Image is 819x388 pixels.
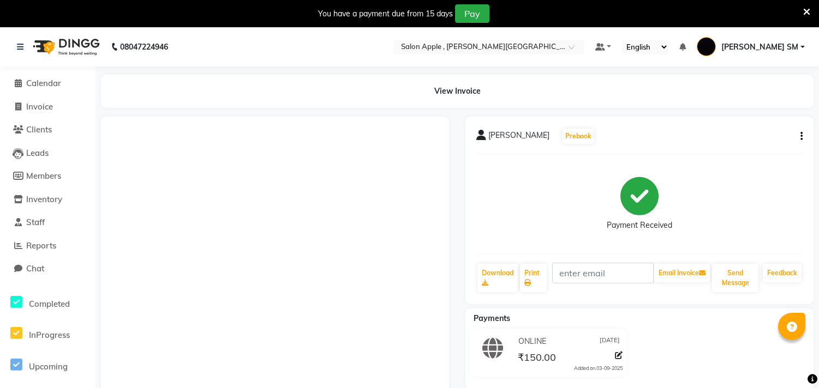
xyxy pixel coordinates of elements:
div: View Invoice [101,75,814,108]
button: Email Invoice [654,264,710,282]
a: Members [3,170,93,183]
a: Print [520,264,546,292]
img: bharat manger SM [697,37,716,56]
span: Upcoming [29,361,68,372]
span: Chat [26,263,44,274]
a: Download [477,264,518,292]
span: ONLINE [518,336,546,347]
span: Invoice [26,101,53,112]
span: Completed [29,299,70,309]
a: Inventory [3,193,93,206]
span: [PERSON_NAME] SM [721,41,798,53]
span: Leads [26,148,49,158]
span: [PERSON_NAME] [488,130,549,145]
span: Members [26,171,61,181]
span: [DATE] [600,336,620,347]
a: Chat [3,263,93,275]
span: Payments [474,313,510,323]
iframe: chat widget [773,344,808,377]
span: InProgress [29,330,70,340]
div: Added on 03-09-2025 [574,365,623,372]
span: Staff [26,217,45,227]
a: Feedback [763,264,802,282]
div: You have a payment due from 15 days [318,8,453,20]
a: Staff [3,216,93,229]
b: 08047224946 [120,32,168,62]
span: Reports [26,240,56,251]
button: Pay [455,4,489,23]
span: Clients [26,124,52,135]
a: Calendar [3,77,93,90]
button: Prebook [563,129,594,144]
a: Reports [3,240,93,252]
span: ₹150.00 [518,351,556,366]
a: Clients [3,124,93,136]
span: Calendar [26,78,61,88]
a: Invoice [3,101,93,113]
input: enter email [552,263,654,283]
div: Payment Received [607,220,672,231]
img: logo [28,32,103,62]
span: Inventory [26,194,62,204]
a: Leads [3,147,93,160]
button: Send Message [712,264,758,292]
